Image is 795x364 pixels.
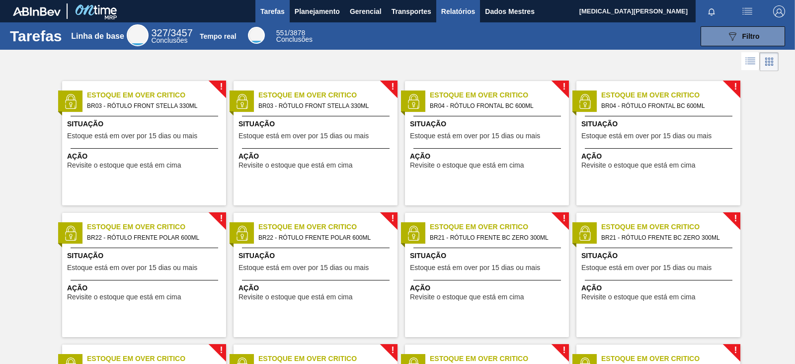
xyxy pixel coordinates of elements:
span: BR04 - RÓTULO FRONTAL BC 600ML [601,100,732,111]
img: status [63,94,78,109]
font: Revisite o estoque que está em cima [410,161,524,169]
span: Estoque está em over por 15 dias ou mais [410,264,540,272]
img: status [406,226,421,241]
font: Revisite o estoque que está em cima [67,293,181,301]
img: status [63,226,78,241]
span: Situação [238,119,395,129]
font: Relatórios [441,7,475,15]
font: Estoque em Over Critico [430,91,528,99]
span: Estoque em Over Critico [87,354,226,364]
span: Estoque em Over Critico [601,90,740,100]
font: Revisite o estoque que está em cima [238,161,353,169]
div: Tempo real [276,30,313,43]
img: status [235,94,249,109]
font: Ação [238,152,259,160]
font: BR22 - RÓTULO FRENTE POLAR 600ML [87,234,199,241]
font: Estoque em Over Critico [430,355,528,363]
font: / [288,29,290,37]
font: Ação [238,284,259,292]
font: Dados Mestres [485,7,535,15]
div: Visão em Lista [741,52,760,71]
font: Ação [67,284,87,292]
font: Tarefas [10,28,62,44]
font: Situação [410,120,446,128]
font: Estoque em Over Critico [258,91,357,99]
font: Situação [238,120,275,128]
font: Planejamento [295,7,340,15]
div: Visão em Cartões [760,52,779,71]
span: Estoque em Over Critico [430,222,569,232]
font: ! [391,82,394,91]
button: Notificações [696,4,727,18]
font: ! [220,82,223,91]
font: BR03 - RÓTULO FRONT STELLA 330ML [258,102,369,109]
span: BR04 - RÓTULO FRONTAL BC 600ML [430,100,561,111]
font: Estoque está em over por 15 dias ou mais [67,264,197,272]
span: Estoque em Over Critico [258,354,397,364]
font: Situação [238,252,275,260]
span: BR21 - RÓTULO FRENTE BC ZERO 300ML [601,232,732,243]
font: Revisite o estoque que está em cima [238,293,353,301]
font: Estoque em Over Critico [430,223,528,231]
span: Estoque está em over por 15 dias ou mais [581,132,712,140]
span: BR03 - RÓTULO FRONT STELLA 330ML [258,100,390,111]
span: Situação [581,251,738,261]
img: ações do usuário [741,5,753,17]
span: BR03 - RÓTULO FRONT STELLA 330ML [87,100,218,111]
font: ! [562,82,565,91]
font: Situação [581,120,618,128]
span: BR21 - RÓTULO FRENTE BC ZERO 300ML [430,232,561,243]
font: Estoque está em over por 15 dias ou mais [238,264,369,272]
font: Ação [581,152,602,160]
font: Tarefas [260,7,285,15]
font: 551 [276,29,288,37]
font: Revisite o estoque que está em cima [67,161,181,169]
font: Estoque está em over por 15 dias ou mais [238,132,369,140]
span: Estoque em Over Critico [430,90,569,100]
font: Estoque em Over Critico [601,91,700,99]
font: Estoque em Over Critico [601,223,700,231]
span: BR22 - RÓTULO FRENTE POLAR 600ML [87,232,218,243]
font: Conclusões [151,36,187,44]
font: Revisite o estoque que está em cima [581,161,696,169]
font: BR22 - RÓTULO FRENTE POLAR 600ML [258,234,371,241]
font: ! [391,345,394,355]
font: ! [220,345,223,355]
span: Estoque em Over Critico [601,222,740,232]
font: Estoque em Over Critico [258,223,357,231]
span: Estoque está em over por 15 dias ou mais [410,132,540,140]
font: Revisite o estoque que está em cima [581,293,696,301]
font: Filtro [742,32,760,40]
font: Conclusões [276,35,313,43]
font: 327 [151,27,167,38]
font: Estoque está em over por 15 dias ou mais [67,132,197,140]
span: Situação [67,119,224,129]
font: Estoque está em over por 15 dias ou mais [581,264,712,272]
img: status [577,226,592,241]
span: Situação [410,119,566,129]
font: Ação [581,284,602,292]
span: BR22 - RÓTULO FRENTE POLAR 600ML [258,232,390,243]
font: 3878 [290,29,305,37]
font: Linha de base [71,32,124,40]
font: ! [562,345,565,355]
font: ! [391,213,394,223]
font: Situação [410,252,446,260]
font: [MEDICAL_DATA][PERSON_NAME] [579,7,688,15]
font: BR04 - RÓTULO FRONTAL BC 600ML [601,102,705,109]
font: BR21 - RÓTULO FRENTE BC ZERO 300ML [430,234,549,241]
font: Estoque em Over Critico [87,355,185,363]
font: Situação [581,252,618,260]
font: Estoque em Over Critico [87,223,185,231]
span: Estoque está em over por 15 dias ou mais [238,264,369,272]
font: BR21 - RÓTULO FRENTE BC ZERO 300ML [601,234,720,241]
span: Estoque em Over Critico [430,354,569,364]
span: Estoque em Over Critico [87,222,226,232]
font: Estoque em Over Critico [258,355,357,363]
font: ! [220,213,223,223]
span: Situação [67,251,224,261]
div: Tempo real [248,27,265,44]
font: ! [734,213,737,223]
span: Estoque em Over Critico [258,90,397,100]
